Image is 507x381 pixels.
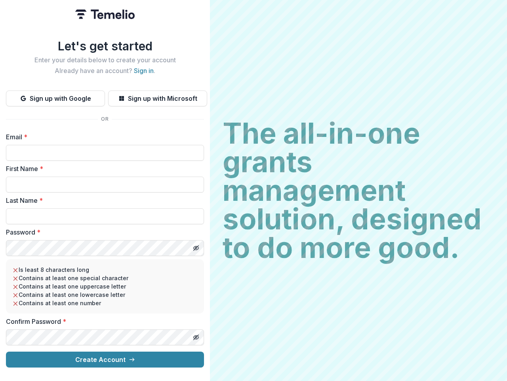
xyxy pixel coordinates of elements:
[6,352,204,368] button: Create Account
[12,266,198,274] li: Is least 8 characters long
[6,317,199,326] label: Confirm Password
[12,291,198,299] li: Contains at least one lowercase letter
[6,39,204,53] h1: Let's get started
[6,56,204,64] h2: Enter your details below to create your account
[6,164,199,173] label: First Name
[12,274,198,282] li: Contains at least one special character
[134,67,154,75] a: Sign in
[6,67,204,75] h2: Already have an account? .
[6,227,199,237] label: Password
[190,242,202,254] button: Toggle password visibility
[6,132,199,142] label: Email
[108,90,207,106] button: Sign up with Microsoft
[6,196,199,205] label: Last Name
[12,299,198,307] li: Contains at least one number
[12,282,198,291] li: Contains at least one uppercase letter
[75,10,135,19] img: Temelio
[6,90,105,106] button: Sign up with Google
[190,331,202,344] button: Toggle password visibility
